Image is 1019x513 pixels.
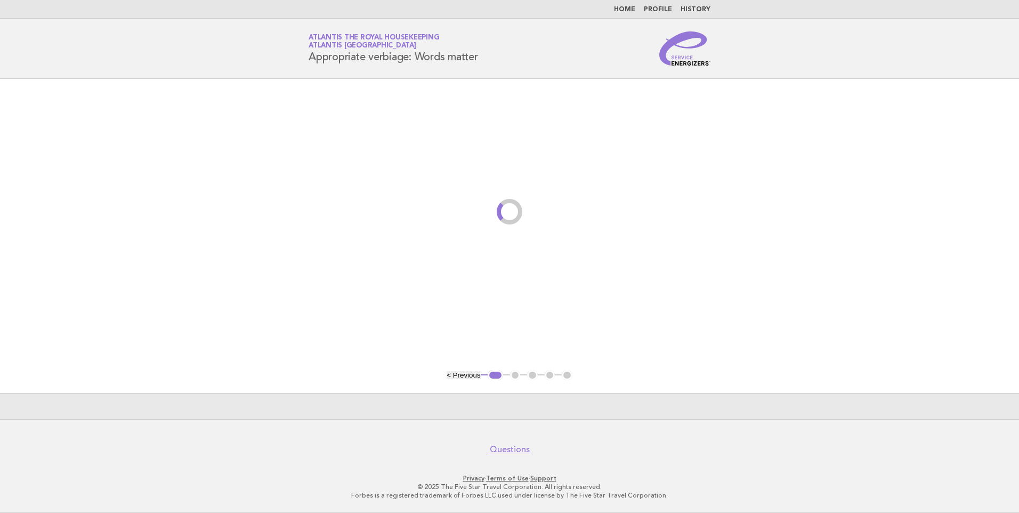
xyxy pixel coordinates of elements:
a: Privacy [463,475,484,482]
a: Profile [644,6,672,13]
p: Forbes is a registered trademark of Forbes LLC used under license by The Five Star Travel Corpora... [183,491,836,500]
span: Atlantis [GEOGRAPHIC_DATA] [309,43,416,50]
a: Terms of Use [486,475,529,482]
img: Service Energizers [659,31,710,66]
a: Atlantis the Royal HousekeepingAtlantis [GEOGRAPHIC_DATA] [309,34,439,49]
a: History [681,6,710,13]
a: Support [530,475,556,482]
a: Home [614,6,635,13]
p: · · [183,474,836,483]
p: © 2025 The Five Star Travel Corporation. All rights reserved. [183,483,836,491]
a: Questions [490,444,530,455]
h1: Appropriate verbiage: Words matter [309,35,478,62]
